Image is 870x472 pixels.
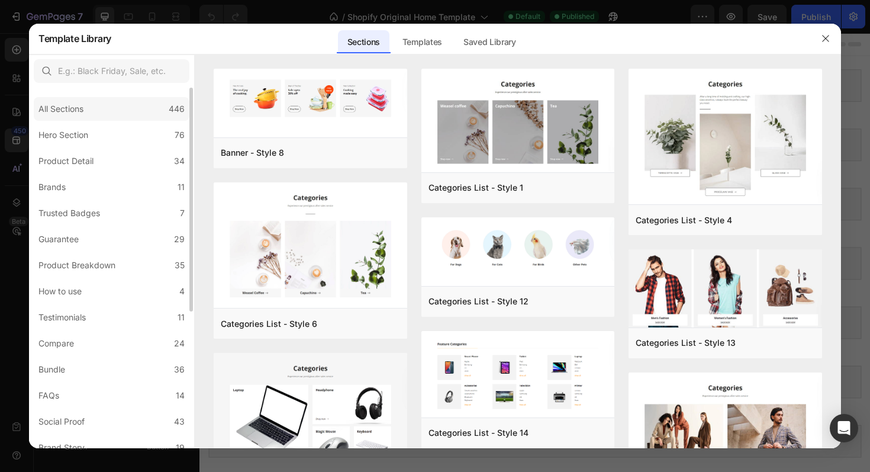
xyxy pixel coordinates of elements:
div: Hero Section [38,128,88,142]
div: 11 [178,310,185,325]
span: Shopify section: image-banner [309,49,420,63]
div: Bundle [38,362,65,377]
div: Social Proof [38,415,85,429]
div: All Sections [38,102,83,116]
img: thumb.png [214,182,407,310]
div: Trusted Badges [38,206,100,220]
div: 14 [176,388,185,403]
div: 34 [174,154,185,168]
span: Shopify section: image-with-text [305,237,424,251]
div: Brands [38,180,66,194]
div: 35 [175,258,185,272]
div: FAQs [38,388,59,403]
input: E.g.: Black Friday, Sale, etc. [34,59,189,83]
div: Categories List - Style 12 [428,294,529,309]
div: How to use [38,284,82,298]
div: 43 [174,415,185,429]
div: 76 [175,128,185,142]
div: 29 [174,232,185,246]
div: Templates [393,30,452,54]
div: 7 [180,206,185,220]
img: cl13.png [629,249,822,330]
span: Shopify section: feature-icons [310,300,420,314]
img: cl4.png [629,69,822,207]
div: Compare [38,336,74,351]
div: 11 [178,180,185,194]
div: Sections [338,30,389,54]
img: cl12.png [421,217,615,278]
div: Saved Library [454,30,526,54]
div: 19 [176,441,185,455]
div: Product Detail [38,154,94,168]
div: Categories List - Style 6 [221,317,317,331]
div: Brand Story [38,441,85,455]
div: 36 [174,362,185,377]
div: Open Intercom Messenger [830,414,858,442]
div: Product Breakdown [38,258,115,272]
span: Shopify section: rich-text [318,425,411,439]
img: cl14.png [421,331,615,420]
span: Shopify section: key-features [312,362,418,377]
div: 24 [174,336,185,351]
span: Shopify section: scrolling-images [304,111,425,126]
div: Categories List - Style 13 [636,336,736,350]
div: Categories List - Style 14 [428,426,529,440]
img: b8.png [214,69,407,128]
div: Testimonials [38,310,86,325]
div: Categories List - Style 4 [636,213,732,227]
div: Banner - Style 8 [221,146,284,160]
span: Shopify section: animated_pulsing [302,174,427,188]
div: Categories List - Style 1 [428,181,523,195]
h2: Template Library [38,23,111,54]
div: 446 [169,102,185,116]
div: 4 [179,284,185,298]
div: Guarantee [38,232,79,246]
img: cl1.png [421,69,615,175]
